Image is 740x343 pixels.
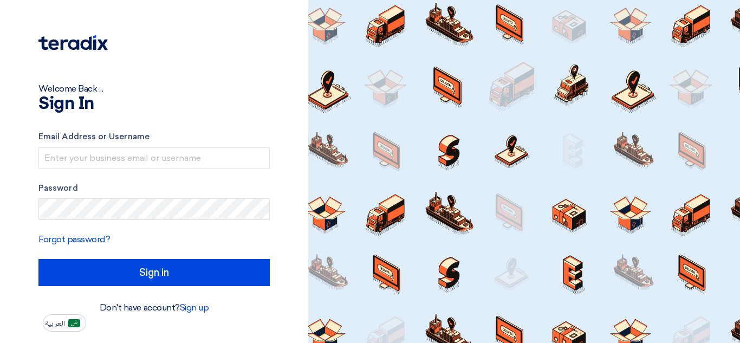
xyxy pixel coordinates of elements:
[38,82,270,95] div: Welcome Back ...
[38,35,108,50] img: Teradix logo
[46,320,65,327] span: العربية
[38,182,270,195] label: Password
[180,302,209,313] a: Sign up
[68,319,80,327] img: ar-AR.png
[38,259,270,286] input: Sign in
[38,301,270,314] div: Don't have account?
[38,95,270,113] h1: Sign In
[38,131,270,143] label: Email Address or Username
[43,314,86,332] button: العربية
[38,147,270,169] input: Enter your business email or username
[38,234,110,244] a: Forgot password?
